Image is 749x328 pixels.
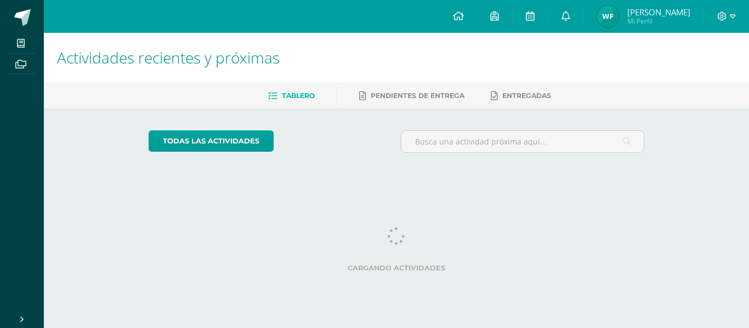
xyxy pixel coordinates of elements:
[57,47,280,68] span: Actividades recientes y próximas
[359,87,464,105] a: Pendientes de entrega
[627,16,690,26] span: Mi Perfil
[282,91,315,100] span: Tablero
[371,91,464,100] span: Pendientes de entrega
[597,5,619,27] img: 83a63e5e881d2b3cd84822e0c7d080d2.png
[268,87,315,105] a: Tablero
[627,7,690,18] span: [PERSON_NAME]
[401,131,644,152] input: Busca una actividad próxima aquí...
[149,264,645,272] label: Cargando actividades
[491,87,551,105] a: Entregadas
[149,130,274,152] a: todas las Actividades
[502,91,551,100] span: Entregadas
